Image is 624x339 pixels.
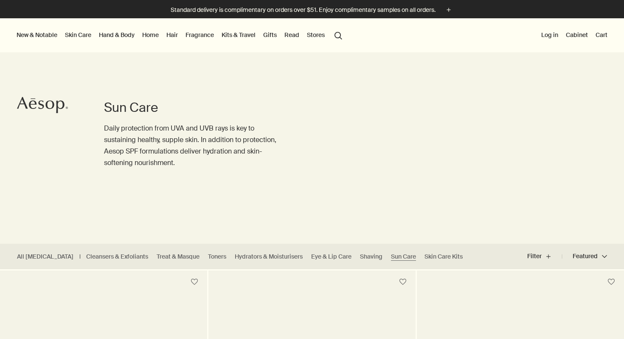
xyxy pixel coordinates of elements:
svg: Aesop [17,97,68,114]
button: Featured [562,246,607,267]
nav: primary [15,18,346,52]
a: Cleansers & Exfoliants [86,253,148,261]
a: Treat & Masque [157,253,200,261]
a: Fragrance [184,29,216,40]
button: Stores [305,29,326,40]
button: Filter [527,246,562,267]
a: Skin Care [63,29,93,40]
button: Standard delivery is complimentary on orders over $51. Enjoy complimentary samples on all orders. [171,5,453,15]
a: Shaving [360,253,382,261]
button: Save to cabinet [187,274,202,290]
p: Standard delivery is complimentary on orders over $51. Enjoy complimentary samples on all orders. [171,6,436,14]
button: Save to cabinet [604,274,619,290]
button: Cart [594,29,609,40]
a: Cabinet [564,29,590,40]
button: Log in [540,29,560,40]
a: Read [283,29,301,40]
button: Open search [331,27,346,43]
a: Hand & Body [97,29,136,40]
button: New & Notable [15,29,59,40]
button: Save to cabinet [395,274,410,290]
p: Daily protection from UVA and UVB rays is key to sustaining healthy, supple skin. In addition to ... [104,122,278,169]
a: Toners [208,253,226,261]
a: Kits & Travel [220,29,257,40]
a: Eye & Lip Care [311,253,351,261]
a: Home [141,29,160,40]
a: Hydrators & Moisturisers [235,253,303,261]
a: Sun Care [391,253,416,261]
a: Skin Care Kits [424,253,463,261]
nav: supplementary [540,18,609,52]
a: All [MEDICAL_DATA] [17,253,73,261]
a: Hair [165,29,180,40]
a: Gifts [261,29,278,40]
a: Aesop [15,94,70,118]
h1: Sun Care [104,99,278,116]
